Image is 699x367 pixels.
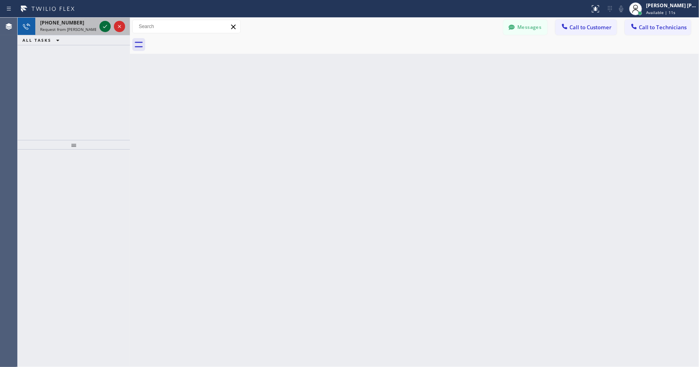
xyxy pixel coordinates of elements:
button: Reject [114,21,125,32]
input: Search [133,20,240,33]
span: Request from [PERSON_NAME] [PERSON_NAME] (direct) [40,26,146,32]
span: Call to Technicians [639,24,687,31]
button: Call to Technicians [625,20,691,35]
span: ALL TASKS [22,37,51,43]
span: Available | 11s [646,10,675,15]
button: Accept [99,21,111,32]
button: ALL TASKS [18,35,67,45]
span: Call to Customer [569,24,612,31]
div: [PERSON_NAME] [PERSON_NAME] [646,2,697,9]
span: [PHONE_NUMBER] [40,19,84,26]
button: Mute [616,3,627,14]
button: Messages [503,20,547,35]
button: Call to Customer [555,20,617,35]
